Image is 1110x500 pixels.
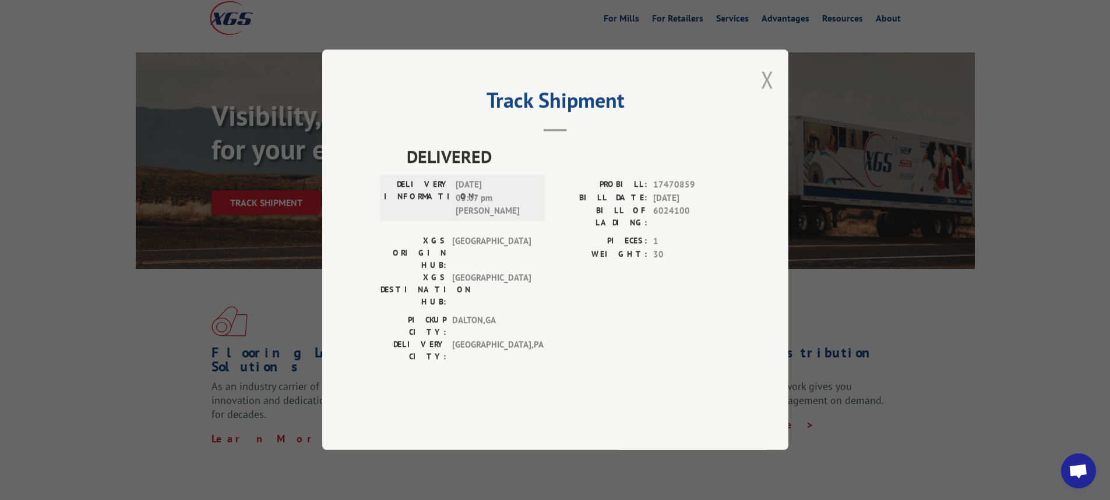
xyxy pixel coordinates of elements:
h2: Track Shipment [380,92,730,114]
span: [DATE] 03:07 pm [PERSON_NAME] [456,179,534,218]
label: BILL DATE: [555,192,647,205]
span: DALTON , GA [452,314,531,339]
span: 17470859 [653,179,730,192]
span: [GEOGRAPHIC_DATA] , PA [452,339,531,363]
label: DELIVERY INFORMATION: [384,179,450,218]
label: XGS ORIGIN HUB: [380,235,446,272]
label: PIECES: [555,235,647,249]
span: DELIVERED [407,144,730,170]
label: WEIGHT: [555,248,647,261]
span: [GEOGRAPHIC_DATA] [452,235,531,272]
div: Open chat [1061,453,1096,488]
label: BILL OF LADING: [555,205,647,229]
span: [DATE] [653,192,730,205]
span: 1 [653,235,730,249]
span: [GEOGRAPHIC_DATA] [452,272,531,308]
label: XGS DESTINATION HUB: [380,272,446,308]
label: PICKUP CITY: [380,314,446,339]
span: 30 [653,248,730,261]
button: Close modal [761,64,774,95]
label: DELIVERY CITY: [380,339,446,363]
span: 6024100 [653,205,730,229]
label: PROBILL: [555,179,647,192]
